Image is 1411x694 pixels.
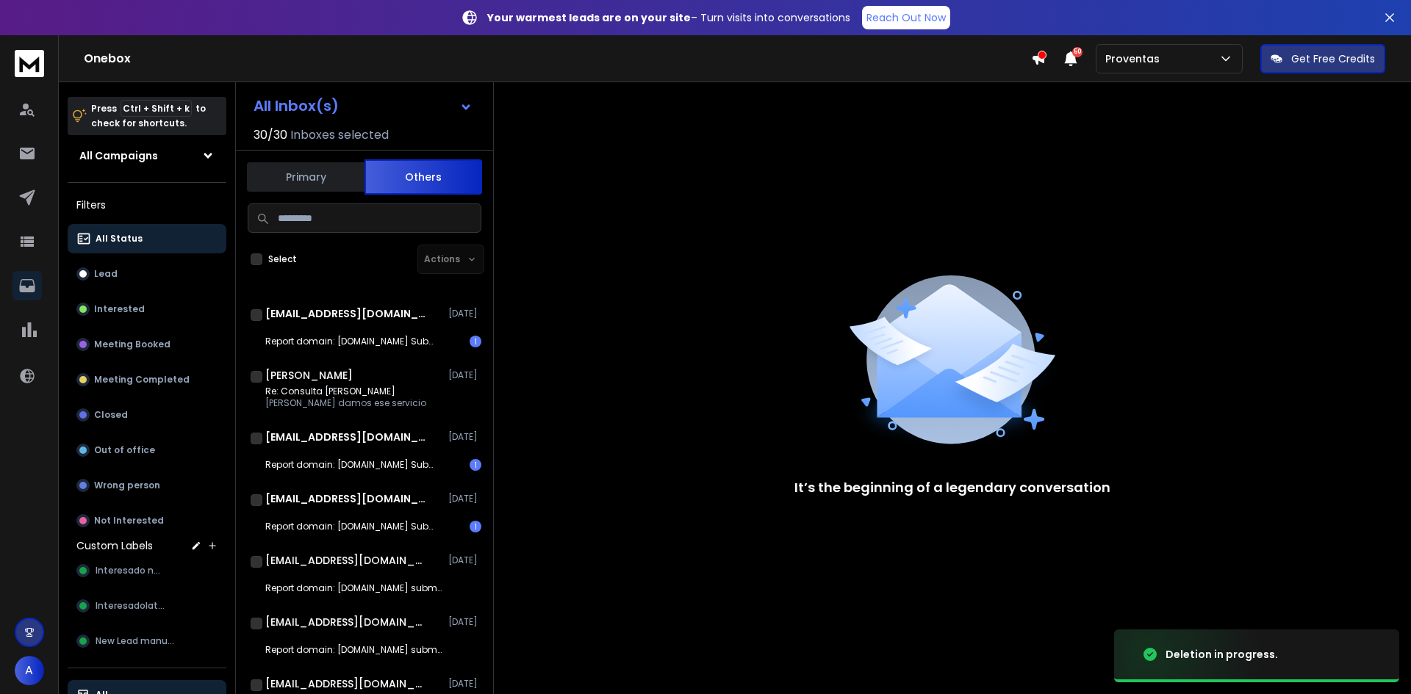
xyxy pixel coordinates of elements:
h1: [PERSON_NAME] [265,368,353,383]
div: 1 [470,521,481,532]
h3: Filters [68,195,226,215]
div: Deletion in progress. [1166,647,1278,662]
h1: [EMAIL_ADDRESS][DOMAIN_NAME] [265,676,427,691]
span: New Lead manual [96,635,174,647]
button: All Inbox(s) [242,91,484,120]
p: [DATE] [448,308,481,319]
h1: All Campaigns [79,148,158,163]
button: Get Free Credits [1260,44,1385,73]
p: Not Interested [94,515,164,527]
button: Interesadolater [68,591,226,621]
p: [DATE] [448,554,481,566]
p: Closed [94,409,128,421]
p: Press to check for shortcuts. [91,101,206,131]
div: 1 [470,336,481,347]
button: All Campaigns [68,141,226,170]
button: Others [365,159,482,195]
p: Report domain: [DOMAIN_NAME] Submitter: [DOMAIN_NAME] [265,459,442,471]
button: Interesado new [68,556,226,585]
button: Primary [247,161,365,193]
h1: [EMAIL_ADDRESS][DOMAIN_NAME] [265,430,427,444]
p: [DATE] [448,369,481,381]
p: Report domain: [DOMAIN_NAME] submitter: [DOMAIN_NAME] [265,644,442,656]
p: Reach Out Now [866,10,946,25]
p: Meeting Completed [94,374,190,386]
button: Out of office [68,435,226,465]
p: Out of office [94,444,155,456]
p: [DATE] [448,678,481,690]
h3: Custom Labels [76,538,153,553]
p: – Turn visits into conversations [487,10,850,25]
p: Report domain: [DOMAIN_NAME] submitter: [DOMAIN_NAME] [265,582,442,594]
h3: Inboxes selected [290,126,389,144]
a: Reach Out Now [862,6,950,29]
p: Report domain: [DOMAIN_NAME] Submitter: [DOMAIN_NAME] [265,521,442,532]
p: It’s the beginning of a legendary conversation [794,477,1110,498]
p: All Status [96,233,143,245]
h1: Onebox [84,50,1031,68]
p: [PERSON_NAME] damos ese servicio [265,397,426,409]
button: Interested [68,294,226,324]
span: Interesado new [96,565,166,576]
img: logo [15,50,44,77]
p: Re: Consulta [PERSON_NAME] [265,386,426,397]
h1: [EMAIL_ADDRESS][DOMAIN_NAME] [265,553,427,568]
p: Proventas [1105,51,1166,66]
p: [DATE] [448,616,481,628]
p: [DATE] [448,431,481,443]
strong: Your warmest leads are on your site [487,10,691,25]
button: Wrong person [68,471,226,500]
h1: [EMAIL_ADDRESS][DOMAIN_NAME] [265,491,427,506]
h1: [EMAIL_ADDRESS][DOMAIN_NAME] [265,306,427,321]
div: 1 [470,459,481,471]
button: A [15,656,44,685]
p: Interested [94,303,145,315]
p: Report domain: [DOMAIN_NAME] Submitter: [DOMAIN_NAME] [265,336,442,347]
span: 50 [1072,47,1083,57]
span: Interesadolater [96,600,166,612]
span: 30 / 30 [254,126,287,144]
p: Lead [94,268,118,280]
p: Get Free Credits [1291,51,1375,66]
h1: All Inbox(s) [254,98,339,113]
span: Ctrl + Shift + k [121,100,192,117]
h1: [EMAIL_ADDRESS][DOMAIN_NAME] [265,615,427,629]
button: All Status [68,224,226,253]
button: Closed [68,400,226,430]
label: Select [268,253,297,265]
button: Not Interested [68,506,226,535]
button: Lead [68,259,226,289]
p: Meeting Booked [94,339,170,350]
button: Meeting Booked [68,330,226,359]
button: New Lead manual [68,626,226,656]
p: [DATE] [448,493,481,505]
button: Meeting Completed [68,365,226,394]
p: Wrong person [94,480,160,491]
